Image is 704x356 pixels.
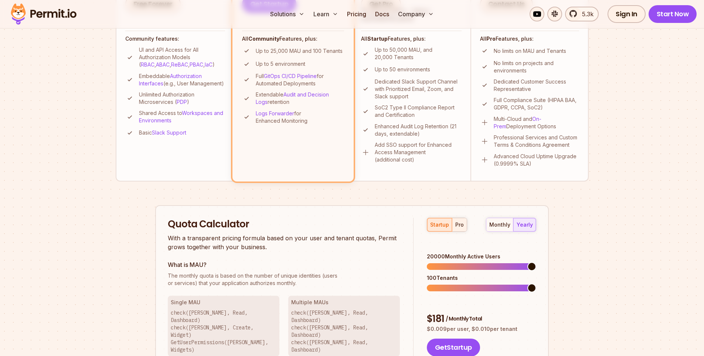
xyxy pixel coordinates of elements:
p: or services) that your application authorizes monthly. [168,272,400,287]
p: Up to 25,000 MAU and 100 Tenants [256,47,343,55]
a: IaC [205,61,212,68]
a: Start Now [649,5,697,23]
p: Shared Access to [139,109,225,124]
a: Authorization Interfaces [139,73,202,87]
p: No limits on MAU and Tenants [494,47,566,55]
a: ABAC [156,61,170,68]
button: Company [395,7,437,21]
div: 100 Tenants [427,274,536,282]
a: PBAC [190,61,203,68]
p: Dedicated Slack Support Channel with Prioritized Email, Zoom, and Slack support [375,78,462,100]
a: Sign In [608,5,646,23]
a: Audit and Decision Logs [256,91,329,105]
p: Embeddable (e.g., User Management) [139,72,225,87]
p: Up to 50 environments [375,66,430,73]
p: $ 0.009 per user, $ 0.010 per tenant [427,325,536,333]
a: On-Prem [494,116,541,129]
h3: What is MAU? [168,260,400,269]
p: for Enhanced Monitoring [256,110,344,125]
div: $ 181 [427,312,536,326]
a: Logs Forwarder [256,110,294,116]
span: The monthly quota is based on the number of unique identities (users [168,272,400,279]
button: Solutions [267,7,307,21]
div: 20000 Monthly Active Users [427,253,536,260]
h4: All Features, plus: [480,35,579,43]
p: check([PERSON_NAME], Read, Dashboard) check([PERSON_NAME], Read, Dashboard) check([PERSON_NAME], ... [291,309,397,353]
span: / Monthly Total [446,315,482,322]
p: With a transparent pricing formula based on your user and tenant quotas, Permit grows together wi... [168,234,400,251]
button: Learn [310,7,341,21]
p: SoC2 Type II Compliance Report and Certification [375,104,462,119]
h3: Single MAU [171,299,276,306]
span: 5.3k [578,10,594,18]
a: PDP [177,99,187,105]
p: Full Compliance Suite (HIPAA BAA, GDPR, CCPA, SoC2) [494,96,579,111]
h4: All Features, plus: [361,35,462,43]
p: check([PERSON_NAME], Read, Dashboard) check([PERSON_NAME], Create, Widget) GetUserPermissions([PE... [171,309,276,353]
p: Unlimited Authorization Microservices ( ) [139,91,225,106]
a: GitOps CI/CD Pipeline [264,73,317,79]
a: 5.3k [565,7,599,21]
a: Pricing [344,7,369,21]
p: No limits on projects and environments [494,60,579,74]
p: Enhanced Audit Log Retention (21 days, extendable) [375,123,462,138]
p: Dedicated Customer Success Representative [494,78,579,93]
h4: Community features: [125,35,225,43]
strong: Community [248,35,279,42]
strong: Startup [367,35,388,42]
img: Permit logo [7,1,80,27]
p: Add SSO support for Enhanced Access Management (additional cost) [375,141,462,163]
p: Multi-Cloud and Deployment Options [494,115,579,130]
p: Up to 50,000 MAU, and 20,000 Tenants [375,46,462,61]
p: Basic [139,129,186,136]
p: Extendable retention [256,91,344,106]
a: Docs [372,7,392,21]
p: Advanced Cloud Uptime Upgrade (0.9999% SLA) [494,153,579,167]
a: ReBAC [171,61,188,68]
strong: Pro [486,35,496,42]
a: Slack Support [152,129,186,136]
a: RBAC [141,61,154,68]
div: pro [455,221,464,228]
p: Professional Services and Custom Terms & Conditions Agreement [494,134,579,149]
div: monthly [489,221,510,228]
p: Full for Automated Deployments [256,72,344,87]
h2: Quota Calculator [168,218,400,231]
p: Up to 5 environment [256,60,305,68]
p: UI and API Access for All Authorization Models ( , , , , ) [139,46,225,68]
h4: All Features, plus: [242,35,344,43]
h3: Multiple MAUs [291,299,397,306]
